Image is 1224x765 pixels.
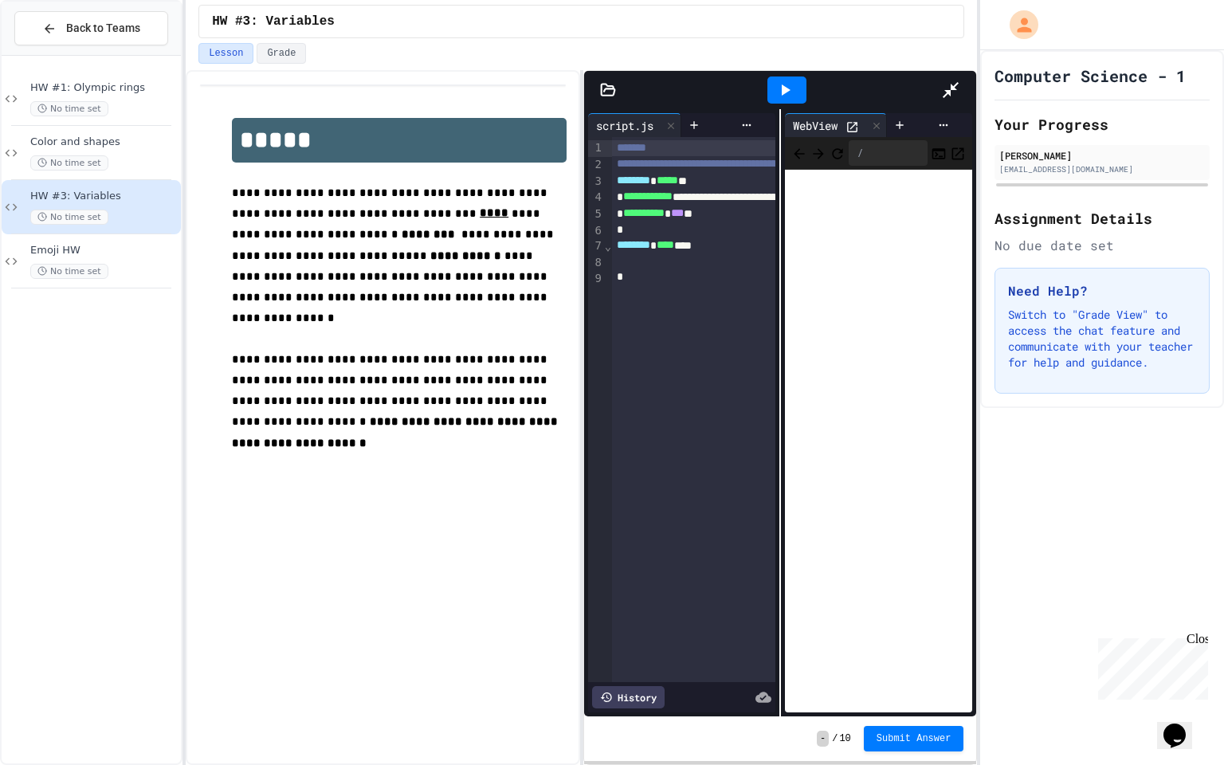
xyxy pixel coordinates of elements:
[950,143,966,163] button: Open in new tab
[30,101,108,116] span: No time set
[994,236,1210,255] div: No due date set
[832,732,838,745] span: /
[1008,307,1196,371] p: Switch to "Grade View" to access the chat feature and communicate with your teacher for help and ...
[257,43,306,64] button: Grade
[993,6,1042,43] div: My Account
[588,140,604,157] div: 1
[994,65,1186,87] h1: Computer Science - 1
[588,117,661,134] div: script.js
[212,12,335,31] span: HW #3: Variables
[877,732,951,745] span: Submit Answer
[588,223,604,239] div: 6
[931,143,947,163] button: Console
[1008,281,1196,300] h3: Need Help?
[604,240,612,253] span: Fold line
[30,81,178,95] span: HW #1: Olympic rings
[1092,632,1208,700] iframe: chat widget
[994,207,1210,229] h2: Assignment Details
[30,264,108,279] span: No time set
[864,726,964,751] button: Submit Answer
[588,271,604,287] div: 9
[588,174,604,190] div: 3
[30,244,178,257] span: Emoji HW
[849,140,928,166] div: /
[999,163,1205,175] div: [EMAIL_ADDRESS][DOMAIN_NAME]
[839,732,850,745] span: 10
[791,143,807,163] span: Back
[588,238,604,255] div: 7
[592,686,665,708] div: History
[588,113,681,137] div: script.js
[588,157,604,174] div: 2
[1157,701,1208,749] iframe: chat widget
[785,113,887,137] div: WebView
[588,190,604,206] div: 4
[66,20,140,37] span: Back to Teams
[30,210,108,225] span: No time set
[785,170,972,713] iframe: Web Preview
[6,6,110,101] div: Chat with us now!Close
[30,135,178,149] span: Color and shapes
[30,155,108,171] span: No time set
[588,255,604,271] div: 8
[817,731,829,747] span: -
[999,148,1205,163] div: [PERSON_NAME]
[785,117,845,134] div: WebView
[994,113,1210,135] h2: Your Progress
[588,206,604,223] div: 5
[14,11,168,45] button: Back to Teams
[30,190,178,203] span: HW #3: Variables
[830,143,845,163] button: Refresh
[810,143,826,163] span: Forward
[198,43,253,64] button: Lesson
